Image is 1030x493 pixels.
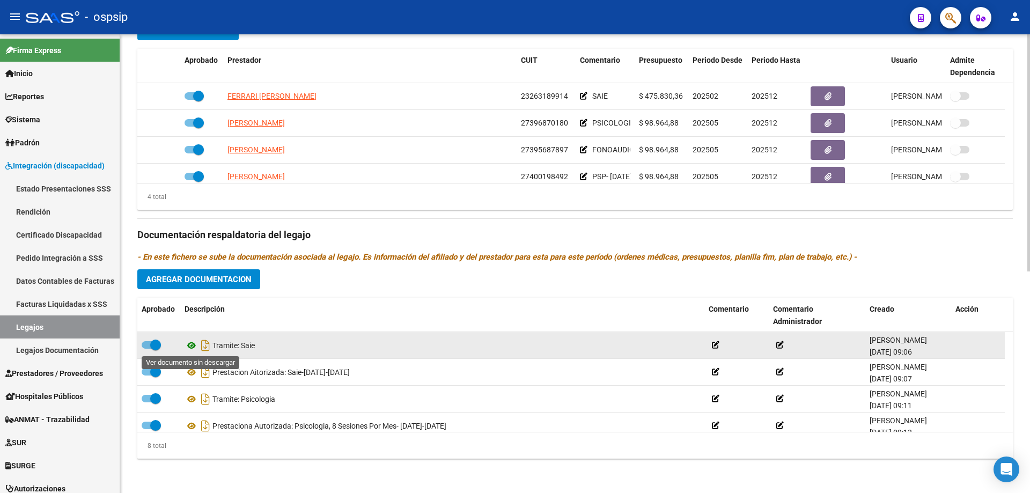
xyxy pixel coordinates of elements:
mat-icon: menu [9,10,21,23]
span: PSICOLOGIA- [DATE] Y [DATE] 14 HS-ING. [PERSON_NAME] 1358 [592,119,807,127]
span: [DATE] 09:11 [870,401,912,410]
span: - ospsip [85,5,128,29]
span: Periodo Desde [693,56,742,64]
span: Descripción [185,305,225,313]
i: Descargar documento [198,337,212,354]
div: Tramite: Saie [185,337,700,354]
span: [PERSON_NAME] [870,336,927,344]
span: 202512 [752,145,777,154]
datatable-header-cell: Acción [951,298,1005,333]
div: 4 total [137,191,166,203]
span: [PERSON_NAME] [227,145,285,154]
span: Usuario [891,56,917,64]
span: [PERSON_NAME] [870,389,927,398]
span: PSP- [DATE] Y [DATE] 14 HS [592,172,683,181]
mat-icon: person [1009,10,1021,23]
datatable-header-cell: Periodo Desde [688,49,747,84]
span: Aprobado [185,56,218,64]
span: Presupuesto [639,56,682,64]
datatable-header-cell: Aprobado [180,49,223,84]
span: [PERSON_NAME] [227,172,285,181]
datatable-header-cell: Comentario [704,298,769,333]
span: Prestador [227,56,261,64]
div: Prestacion Aitorizada: Saie-[DATE]-[DATE] [185,364,700,381]
span: FERRARI [PERSON_NAME] [227,92,317,100]
datatable-header-cell: Usuario [887,49,946,84]
span: $ 98.964,88 [639,145,679,154]
span: [PERSON_NAME] [DATE] [891,119,975,127]
span: Firma Express [5,45,61,56]
button: Agregar Documentacion [137,269,260,289]
span: 27400198492 [521,172,568,181]
span: SUR [5,437,26,448]
datatable-header-cell: CUIT [517,49,576,84]
span: Comentario [580,56,620,64]
span: 202512 [752,172,777,181]
div: 8 total [137,440,166,452]
span: 23263189914 [521,92,568,100]
span: $ 475.830,36 [639,92,683,100]
span: Comentario [709,305,749,313]
i: Descargar documento [198,417,212,435]
span: [PERSON_NAME] [DATE] [891,92,975,100]
span: Prestadores / Proveedores [5,367,103,379]
datatable-header-cell: Descripción [180,298,704,333]
span: 202505 [693,119,718,127]
span: FONOAUDIOLOGIA- [DATE] Y [DATE] 17 HS [592,145,733,154]
span: Integración (discapacidad) [5,160,105,172]
datatable-header-cell: Prestador [223,49,517,84]
span: Acción [955,305,979,313]
span: [PERSON_NAME] [870,416,927,425]
span: Agregar Documentacion [146,275,252,284]
span: [PERSON_NAME] [DATE] [891,172,975,181]
span: Comentario Administrador [773,305,822,326]
span: [PERSON_NAME] [227,119,285,127]
span: Creado [870,305,894,313]
div: Tramite: Psicologia [185,391,700,408]
i: Descargar documento [198,364,212,381]
span: 27396870180 [521,119,568,127]
span: Periodo Hasta [752,56,800,64]
span: 202505 [693,172,718,181]
span: Hospitales Públicos [5,391,83,402]
div: Open Intercom Messenger [994,457,1019,482]
i: Descargar documento [198,391,212,408]
datatable-header-cell: Admite Dependencia [946,49,1005,84]
datatable-header-cell: Periodo Hasta [747,49,806,84]
span: [PERSON_NAME] [DATE] [891,145,975,154]
span: $ 98.964,88 [639,119,679,127]
span: 202502 [693,92,718,100]
span: Reportes [5,91,44,102]
span: Admite Dependencia [950,56,995,77]
h3: Documentación respaldatoria del legajo [137,227,1013,242]
span: [DATE] 09:07 [870,374,912,383]
span: CUIT [521,56,538,64]
datatable-header-cell: Comentario Administrador [769,298,865,333]
span: 202505 [693,145,718,154]
datatable-header-cell: Aprobado [137,298,180,333]
span: [PERSON_NAME] [870,363,927,371]
span: SURGE [5,460,35,472]
span: [DATE] 09:06 [870,348,912,356]
span: Aprobado [142,305,175,313]
i: - En este fichero se sube la documentación asociada al legajo. Es información del afiliado y del ... [137,252,857,262]
datatable-header-cell: Presupuesto [635,49,688,84]
span: Inicio [5,68,33,79]
datatable-header-cell: Creado [865,298,951,333]
span: 202512 [752,92,777,100]
span: 202512 [752,119,777,127]
span: [DATE] 09:12 [870,428,912,437]
datatable-header-cell: Comentario [576,49,635,84]
span: $ 98.964,88 [639,172,679,181]
span: Sistema [5,114,40,126]
span: ANMAT - Trazabilidad [5,414,90,425]
span: 27395687897 [521,145,568,154]
div: Prestaciona Autorizada: Psicologia, 8 Sesiones Por Mes- [DATE]-[DATE] [185,417,700,435]
span: Padrón [5,137,40,149]
span: SAIE [592,92,608,100]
